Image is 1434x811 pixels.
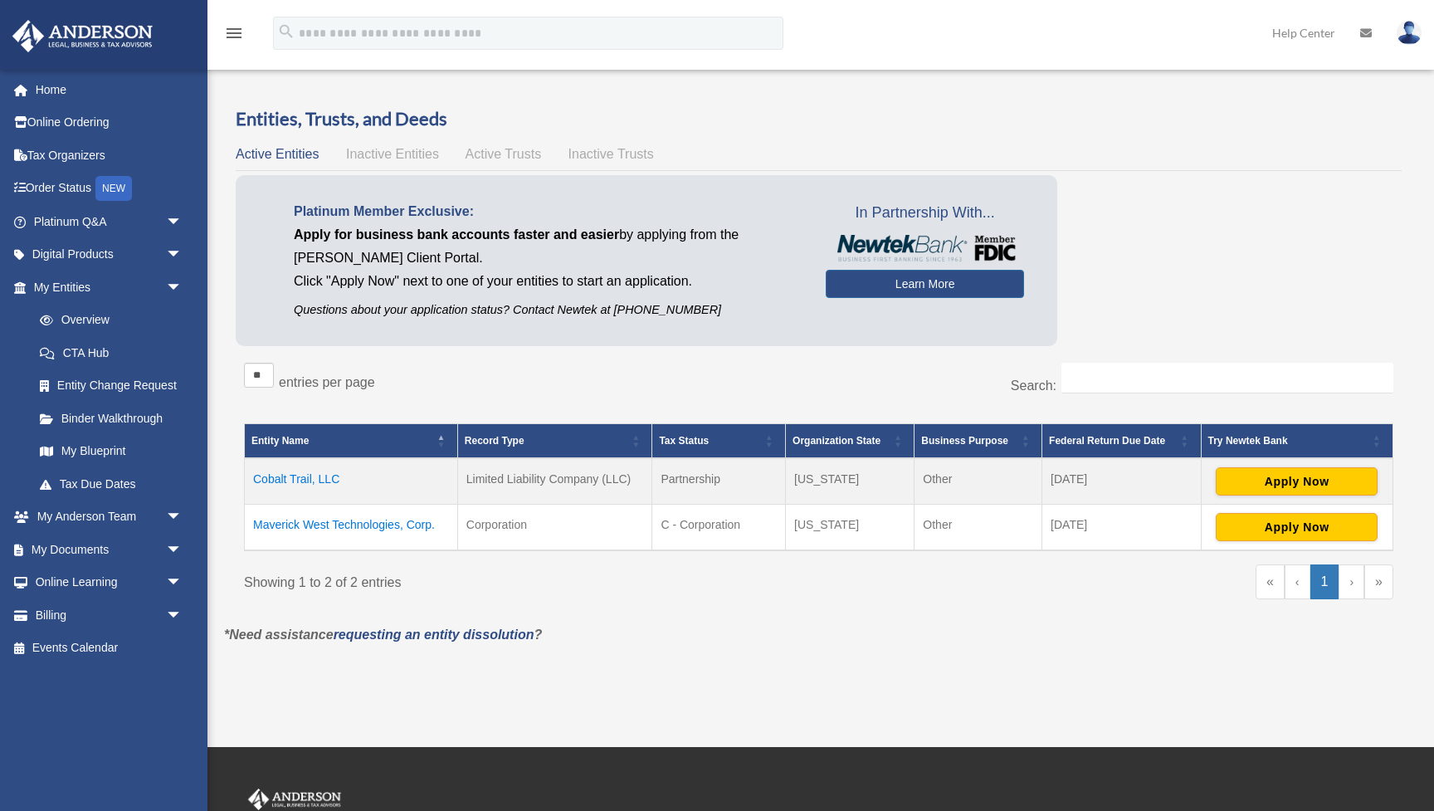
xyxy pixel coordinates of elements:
span: arrow_drop_down [166,566,199,600]
div: Showing 1 to 2 of 2 entries [244,564,807,594]
em: *Need assistance ? [224,628,542,642]
td: C - Corporation [652,505,786,551]
a: Last [1364,564,1393,599]
span: arrow_drop_down [166,501,199,535]
i: menu [224,23,244,43]
a: Platinum Q&Aarrow_drop_down [12,205,207,238]
a: Previous [1285,564,1310,599]
span: Federal Return Due Date [1049,435,1165,447]
h3: Entities, Trusts, and Deeds [236,106,1402,132]
a: My Entitiesarrow_drop_down [12,271,199,304]
a: Overview [23,304,191,337]
td: [DATE] [1042,505,1201,551]
a: My Anderson Teamarrow_drop_down [12,501,207,534]
th: Record Type: Activate to sort [457,424,652,459]
a: Home [12,73,207,106]
span: Organization State [793,435,880,447]
span: arrow_drop_down [166,238,199,272]
a: First [1256,564,1285,599]
p: by applying from the [PERSON_NAME] Client Portal. [294,223,801,270]
th: Organization State: Activate to sort [786,424,915,459]
span: Entity Name [251,435,309,447]
th: Entity Name: Activate to invert sorting [245,424,458,459]
span: Record Type [465,435,524,447]
span: Inactive Entities [346,147,439,161]
span: Active Trusts [466,147,542,161]
a: Online Learningarrow_drop_down [12,566,207,599]
a: My Documentsarrow_drop_down [12,533,207,566]
span: Apply for business bank accounts faster and easier [294,227,619,242]
td: [US_STATE] [786,505,915,551]
a: Binder Walkthrough [23,402,199,435]
img: Anderson Advisors Platinum Portal [245,789,344,810]
td: Maverick West Technologies, Corp. [245,505,458,551]
a: My Blueprint [23,435,199,468]
span: Active Entities [236,147,319,161]
td: [DATE] [1042,458,1201,505]
i: search [277,22,295,41]
a: Next [1339,564,1364,599]
span: arrow_drop_down [166,533,199,567]
label: Search: [1011,379,1056,393]
span: arrow_drop_down [166,598,199,633]
a: Tax Due Dates [23,467,199,501]
span: Business Purpose [921,435,1008,447]
span: arrow_drop_down [166,271,199,305]
img: User Pic [1397,21,1422,45]
p: Questions about your application status? Contact Newtek at [PHONE_NUMBER] [294,300,801,320]
td: Other [915,505,1042,551]
button: Apply Now [1216,513,1378,541]
div: Try Newtek Bank [1208,431,1368,451]
span: Tax Status [659,435,709,447]
a: Events Calendar [12,632,207,665]
td: Limited Liability Company (LLC) [457,458,652,505]
a: Entity Change Request [23,369,199,403]
th: Tax Status: Activate to sort [652,424,786,459]
th: Federal Return Due Date: Activate to sort [1042,424,1201,459]
span: Inactive Trusts [568,147,654,161]
a: CTA Hub [23,336,199,369]
a: menu [224,29,244,43]
th: Business Purpose: Activate to sort [915,424,1042,459]
a: Digital Productsarrow_drop_down [12,238,207,271]
button: Apply Now [1216,467,1378,496]
div: NEW [95,176,132,201]
a: 1 [1310,564,1339,599]
img: NewtekBankLogoSM.png [834,235,1016,261]
a: Online Ordering [12,106,207,139]
span: arrow_drop_down [166,205,199,239]
a: Order StatusNEW [12,172,207,206]
a: requesting an entity dissolution [334,628,534,642]
label: entries per page [279,375,375,389]
td: Cobalt Trail, LLC [245,458,458,505]
p: Click "Apply Now" next to one of your entities to start an application. [294,270,801,293]
td: Corporation [457,505,652,551]
img: Anderson Advisors Platinum Portal [7,20,158,52]
th: Try Newtek Bank : Activate to sort [1201,424,1393,459]
a: Learn More [826,270,1024,298]
td: Partnership [652,458,786,505]
a: Billingarrow_drop_down [12,598,207,632]
td: Other [915,458,1042,505]
td: [US_STATE] [786,458,915,505]
span: In Partnership With... [826,200,1024,227]
p: Platinum Member Exclusive: [294,200,801,223]
a: Tax Organizers [12,139,207,172]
